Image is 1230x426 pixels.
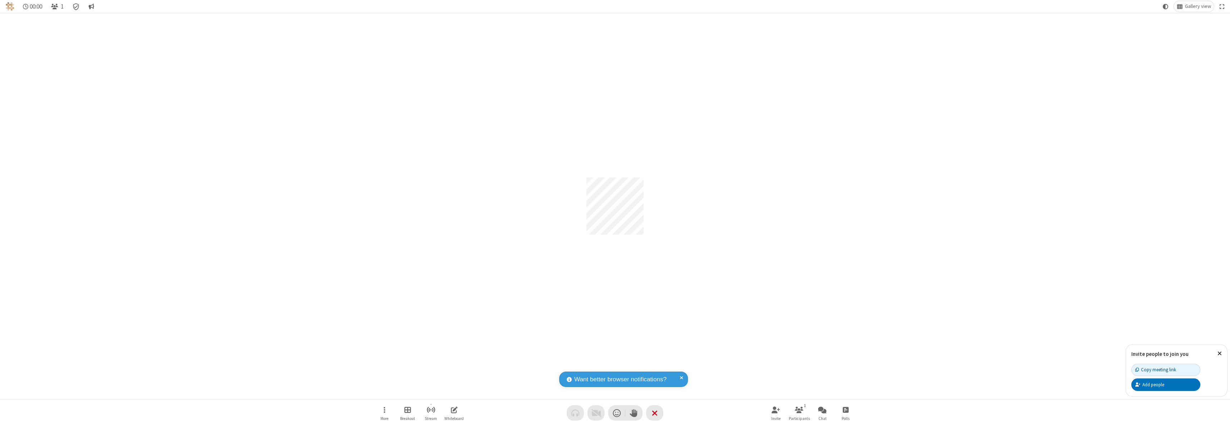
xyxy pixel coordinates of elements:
label: Invite people to join you [1131,351,1189,357]
span: Stream [425,416,437,421]
button: Close popover [1212,345,1227,362]
span: Invite [771,416,781,421]
button: End or leave meeting [646,405,663,421]
span: Whiteboard [444,416,464,421]
button: Open menu [374,403,395,423]
div: Meeting details Encryption enabled [69,1,83,12]
button: Start streaming [420,403,442,423]
button: Open participant list [788,403,810,423]
button: Open participant list [48,1,67,12]
button: Open chat [812,403,833,423]
button: Copy meeting link [1131,364,1200,376]
button: Invite participants (⌘+Shift+I) [765,403,787,423]
span: More [380,416,388,421]
span: 00:00 [30,3,42,10]
button: Conversation [85,1,97,12]
button: Audio problem - check your Internet connection or call by phone [567,405,584,421]
button: Open shared whiteboard [443,403,465,423]
button: Video [587,405,605,421]
button: Fullscreen [1217,1,1227,12]
button: Open poll [835,403,856,423]
span: Gallery view [1185,4,1211,9]
div: Timer [20,1,45,12]
button: Using system theme [1160,1,1171,12]
span: Breakout [400,416,415,421]
span: Want better browser notifications? [574,375,666,384]
span: 1 [61,3,64,10]
button: Add people [1131,378,1200,391]
button: Send a reaction [608,405,625,421]
button: Change layout [1174,1,1214,12]
img: QA Selenium DO NOT DELETE OR CHANGE [6,2,14,11]
button: Raise hand [625,405,643,421]
div: 1 [802,402,808,409]
span: Participants [789,416,810,421]
div: Copy meeting link [1135,366,1176,373]
span: Polls [842,416,850,421]
span: Chat [818,416,827,421]
button: Manage Breakout Rooms [397,403,418,423]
